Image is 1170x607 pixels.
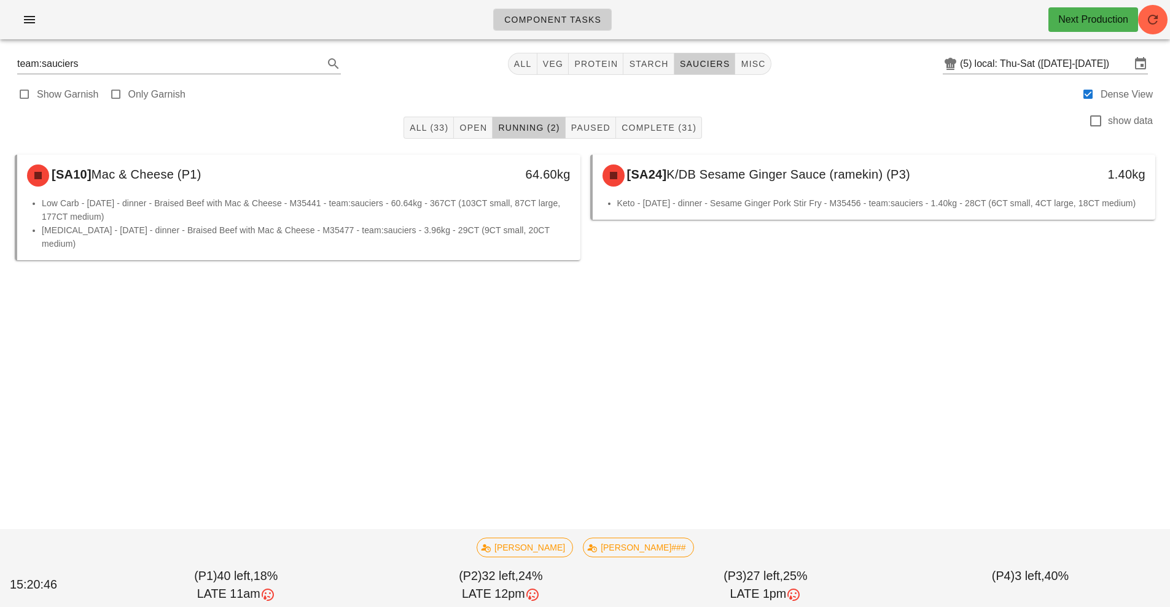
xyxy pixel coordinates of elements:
[566,117,616,139] button: Paused
[679,59,730,69] span: sauciers
[42,223,571,250] li: [MEDICAL_DATA] - [DATE] - dinner - Braised Beef with Mac & Cheese - M35477 - team:sauciers - 3.96...
[459,123,487,133] span: Open
[735,53,771,75] button: misc
[571,123,610,133] span: Paused
[625,168,667,181] span: [SA24]
[1101,88,1153,101] label: Dense View
[49,168,92,181] span: [SA10]
[960,58,975,70] div: (5)
[493,117,565,139] button: Running (2)
[740,59,765,69] span: misc
[409,123,448,133] span: All (33)
[493,9,612,31] a: Component Tasks
[674,53,736,75] button: sauciers
[623,53,674,75] button: starch
[128,88,185,101] label: Only Garnish
[404,117,454,139] button: All (33)
[504,15,601,25] span: Component Tasks
[37,88,99,101] label: Show Garnish
[617,196,1146,210] li: Keto - [DATE] - dinner - Sesame Ginger Pork Stir Fry - M35456 - team:sauciers - 1.40kg - 28CT (6C...
[445,164,570,184] div: 64.60kg
[42,196,571,223] li: Low Carb - [DATE] - dinner - Braised Beef with Mac & Cheese - M35441 - team:sauciers - 60.64kg - ...
[454,117,493,139] button: Open
[1021,164,1145,184] div: 1.40kg
[542,59,564,69] span: veg
[616,117,702,139] button: Complete (31)
[497,123,560,133] span: Running (2)
[628,59,668,69] span: starch
[1108,115,1153,127] label: show data
[621,123,696,133] span: Complete (31)
[508,53,537,75] button: All
[513,59,532,69] span: All
[1058,12,1128,27] div: Next Production
[574,59,618,69] span: protein
[569,53,623,75] button: protein
[537,53,569,75] button: veg
[666,168,910,181] span: K/DB Sesame Ginger Sauce (ramekin) (P3)
[92,168,201,181] span: Mac & Cheese (P1)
